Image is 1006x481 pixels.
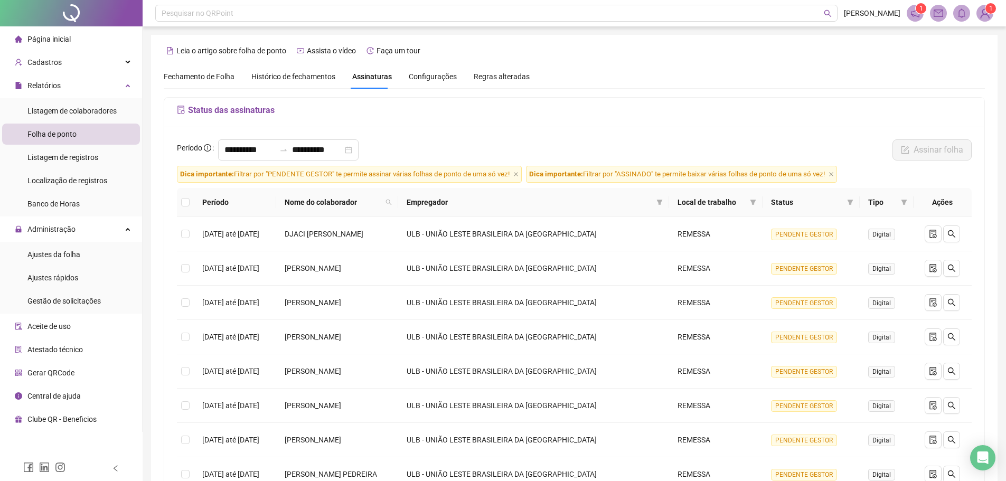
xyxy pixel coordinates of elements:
[276,251,398,286] td: [PERSON_NAME]
[892,139,972,161] button: Assinar folha
[15,392,22,400] span: info-circle
[868,297,895,309] span: Digital
[194,251,276,286] td: [DATE] até [DATE]
[947,230,956,238] span: search
[844,7,900,19] span: [PERSON_NAME]
[771,263,837,275] span: PENDENTE GESTOR
[910,8,920,18] span: notification
[771,332,837,343] span: PENDENTE GESTOR
[947,470,956,478] span: search
[678,196,746,208] span: Local de trabalho
[398,389,670,423] td: ULB - UNIÃO LESTE BRASILEIRA DA [GEOGRAPHIC_DATA]
[194,188,276,217] th: Período
[829,172,834,177] span: close
[27,107,117,115] span: Listagem de colaboradores
[177,166,522,183] span: Filtrar por "PENDENTE GESTOR" te permite assinar várias folhas de ponto de uma só vez!
[27,153,98,162] span: Listagem de registros
[176,46,286,55] span: Leia o artigo sobre folha de ponto
[934,8,943,18] span: mail
[847,199,853,205] span: filter
[899,194,909,210] span: filter
[27,225,76,233] span: Administração
[180,170,234,178] span: Dica importante:
[914,188,972,217] th: Ações
[929,436,937,444] span: file-done
[868,229,895,240] span: Digital
[669,320,763,354] td: REMESSA
[654,194,665,210] span: filter
[194,389,276,423] td: [DATE] até [DATE]
[194,320,276,354] td: [DATE] até [DATE]
[771,400,837,412] span: PENDENTE GESTOR
[276,217,398,251] td: DJACI [PERSON_NAME]
[929,470,937,478] span: file-done
[194,423,276,457] td: [DATE] até [DATE]
[297,47,304,54] span: youtube
[771,366,837,378] span: PENDENTE GESTOR
[194,354,276,389] td: [DATE] até [DATE]
[285,196,381,208] span: Nome do colaborador
[868,263,895,275] span: Digital
[204,144,211,152] span: info-circle
[901,199,907,205] span: filter
[276,286,398,320] td: [PERSON_NAME]
[352,73,392,80] span: Assinaturas
[27,35,71,43] span: Página inicial
[868,332,895,343] span: Digital
[164,72,234,81] span: Fechamento de Folha
[824,10,832,17] span: search
[27,176,107,185] span: Localização de registros
[929,298,937,307] span: file-done
[947,401,956,410] span: search
[868,196,896,208] span: Tipo
[276,320,398,354] td: [PERSON_NAME]
[957,8,966,18] span: bell
[398,354,670,389] td: ULB - UNIÃO LESTE BRASILEIRA DA [GEOGRAPHIC_DATA]
[929,333,937,341] span: file-done
[669,354,763,389] td: REMESSA
[55,462,65,473] span: instagram
[407,196,653,208] span: Empregador
[474,73,530,80] span: Regras alteradas
[112,465,119,472] span: left
[177,144,202,152] span: Período
[177,106,185,114] span: file-sync
[27,250,80,259] span: Ajustes da folha
[947,436,956,444] span: search
[377,46,420,55] span: Faça um tour
[27,415,97,423] span: Clube QR - Beneficios
[669,251,763,286] td: REMESSA
[366,47,374,54] span: history
[929,401,937,410] span: file-done
[15,369,22,376] span: qrcode
[513,172,519,177] span: close
[398,217,670,251] td: ULB - UNIÃO LESTE BRASILEIRA DA [GEOGRAPHIC_DATA]
[27,322,71,331] span: Aceite de uso
[947,333,956,341] span: search
[977,5,993,21] img: 70232
[27,345,83,354] span: Atestado técnico
[27,297,101,305] span: Gestão de solicitações
[15,225,22,233] span: lock
[15,346,22,353] span: solution
[27,130,77,138] span: Folha de ponto
[276,423,398,457] td: [PERSON_NAME]
[970,445,995,470] div: Open Intercom Messenger
[27,58,62,67] span: Cadastros
[15,59,22,66] span: user-add
[166,47,174,54] span: file-text
[916,3,926,14] sup: 1
[398,423,670,457] td: ULB - UNIÃO LESTE BRASILEIRA DA [GEOGRAPHIC_DATA]
[868,435,895,446] span: Digital
[251,72,335,81] span: Histórico de fechamentos
[669,286,763,320] td: REMESSA
[656,199,663,205] span: filter
[27,369,74,377] span: Gerar QRCode
[947,367,956,375] span: search
[307,46,356,55] span: Assista o vídeo
[15,416,22,423] span: gift
[279,146,288,154] span: swap-right
[669,389,763,423] td: REMESSA
[276,389,398,423] td: [PERSON_NAME]
[669,423,763,457] td: REMESSA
